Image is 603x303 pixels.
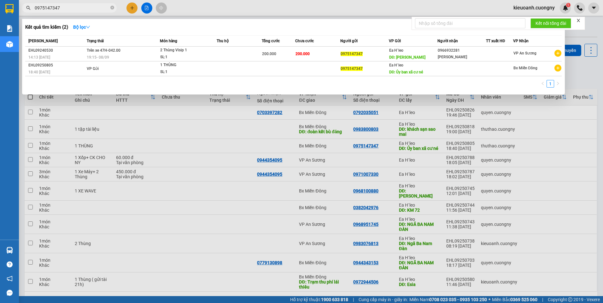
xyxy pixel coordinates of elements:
div: 1 THÙNG [160,62,208,69]
div: [PERSON_NAME] [438,54,486,60]
span: close-circle [110,6,114,9]
span: Người gửi [340,39,358,43]
li: Next Page [554,80,562,88]
span: Người nhận [437,39,458,43]
img: solution-icon [6,25,13,32]
span: VP An Sương [513,51,536,55]
span: Ea H`leo [389,48,403,53]
div: SL: 1 [160,69,208,76]
img: warehouse-icon [6,41,13,48]
div: SL: 1 [160,54,208,61]
span: left [541,82,545,85]
button: left [539,80,547,88]
span: 14:13 [DATE] [28,55,50,60]
span: 18:40 [DATE] [28,70,50,74]
span: Món hàng [160,39,177,43]
span: Bx Miền Đông [513,66,538,70]
span: message [7,290,13,296]
span: 0975147347 [341,66,363,71]
img: warehouse-icon [6,247,13,254]
span: down [86,25,90,29]
a: 1 [547,80,554,87]
span: VP Gửi [389,39,401,43]
div: EHL09240530 [28,47,85,54]
span: TT xuất HĐ [486,39,505,43]
img: logo-vxr [5,4,14,14]
span: Thu hộ [217,39,229,43]
span: DĐ: Ủy ban xã cư né [389,70,423,74]
span: Tổng cước [262,39,280,43]
span: 19:15 - 08/09 [87,55,109,60]
span: 0975147347 [341,52,363,56]
span: question-circle [7,261,13,267]
li: 1 [547,80,554,88]
span: close-circle [110,5,114,11]
span: 200.000 [296,52,310,56]
div: 0966932281 [438,47,486,54]
span: Chưa cước [295,39,314,43]
span: right [556,82,560,85]
input: Nhập số tổng đài [415,18,525,28]
span: VP Gửi [87,66,99,71]
span: Trên xe 47H-042.00 [87,48,120,53]
div: EHL09250805 [28,62,85,69]
input: Tìm tên, số ĐT hoặc mã đơn [35,4,109,11]
span: Kết nối tổng đài [536,20,566,27]
span: notification [7,276,13,282]
strong: Bộ lọc [73,25,90,30]
span: search [26,6,31,10]
span: close [576,18,581,23]
h3: Kết quả tìm kiếm ( 2 ) [25,24,68,31]
button: Kết nối tổng đài [530,18,571,28]
span: Ea H`leo [389,63,403,67]
span: Trạng thái [87,39,104,43]
button: right [554,80,562,88]
span: 200.000 [262,52,276,56]
button: Bộ lọcdown [68,22,95,32]
li: Previous Page [539,80,547,88]
span: DĐ: [PERSON_NAME] [389,55,426,60]
div: 2 Thùng Visip 1 [160,47,208,54]
span: plus-circle [554,65,561,71]
span: [PERSON_NAME] [28,39,58,43]
span: VP Nhận [513,39,529,43]
span: plus-circle [554,50,561,57]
